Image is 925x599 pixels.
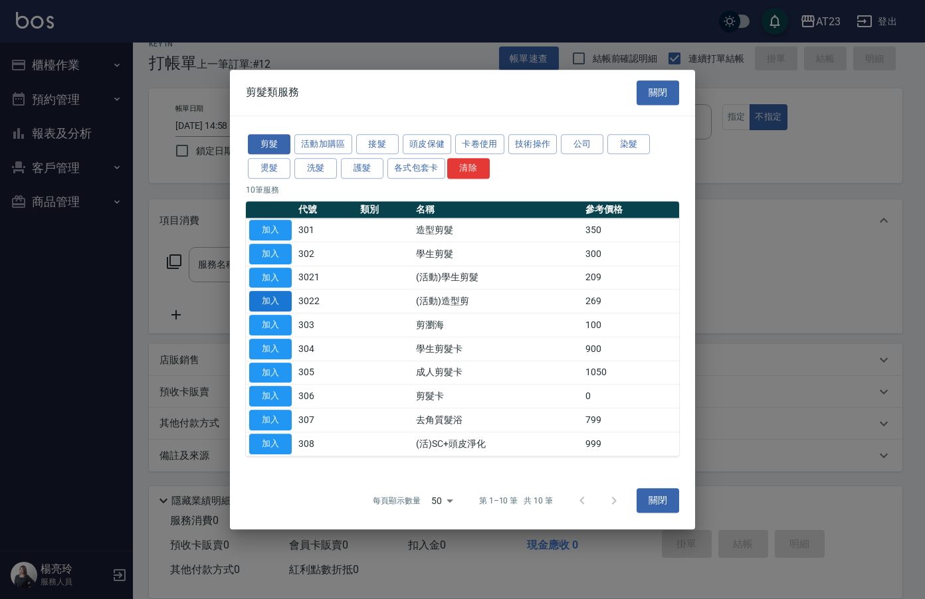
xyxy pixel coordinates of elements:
[249,434,292,454] button: 加入
[582,290,679,313] td: 269
[373,495,421,507] p: 每頁顯示數量
[295,337,357,361] td: 304
[295,242,357,266] td: 302
[413,361,582,385] td: 成人剪髮卡
[413,313,582,337] td: 剪瀏海
[582,361,679,385] td: 1050
[295,201,357,218] th: 代號
[295,313,357,337] td: 303
[249,220,292,240] button: 加入
[455,134,504,155] button: 卡卷使用
[248,158,290,179] button: 燙髮
[249,339,292,359] button: 加入
[413,337,582,361] td: 學生剪髮卡
[413,432,582,456] td: (活)SC+頭皮淨化
[249,363,292,383] button: 加入
[413,385,582,408] td: 剪髮卡
[637,80,679,105] button: 關閉
[447,158,490,179] button: 清除
[295,218,357,242] td: 301
[387,158,445,179] button: 各式包套卡
[582,313,679,337] td: 100
[413,201,582,218] th: 名稱
[479,495,553,507] p: 第 1–10 筆 共 10 筆
[295,385,357,408] td: 306
[356,134,399,155] button: 接髮
[561,134,603,155] button: 公司
[341,158,383,179] button: 護髮
[582,385,679,408] td: 0
[637,489,679,513] button: 關閉
[508,134,558,155] button: 技術操作
[246,86,299,99] span: 剪髮類服務
[249,315,292,335] button: 加入
[413,218,582,242] td: 造型剪髮
[249,244,292,264] button: 加入
[295,290,357,313] td: 3022
[295,266,357,290] td: 3021
[582,432,679,456] td: 999
[582,408,679,432] td: 799
[295,408,357,432] td: 307
[246,184,679,196] p: 10 筆服務
[582,337,679,361] td: 900
[248,134,290,155] button: 剪髮
[413,242,582,266] td: 學生剪髮
[582,201,679,218] th: 參考價格
[249,410,292,430] button: 加入
[413,266,582,290] td: (活動)學生剪髮
[249,268,292,288] button: 加入
[294,158,337,179] button: 洗髮
[582,242,679,266] td: 300
[249,386,292,406] button: 加入
[582,218,679,242] td: 350
[413,290,582,313] td: (活動)造型剪
[295,361,357,385] td: 305
[413,408,582,432] td: 去角質髮浴
[426,483,458,519] div: 50
[582,266,679,290] td: 209
[403,134,452,155] button: 頭皮保健
[357,201,413,218] th: 類別
[249,291,292,311] button: 加入
[607,134,650,155] button: 染髮
[295,432,357,456] td: 308
[294,134,352,155] button: 活動加購區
